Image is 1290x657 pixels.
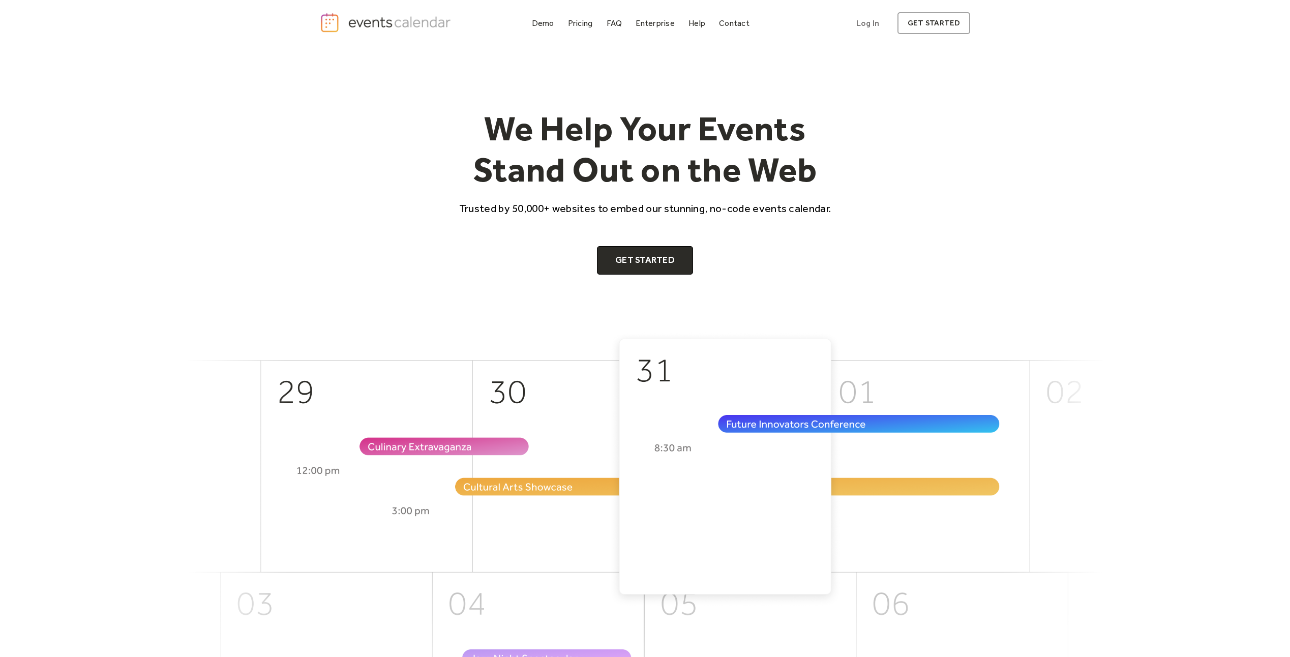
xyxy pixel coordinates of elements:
[719,20,749,26] div: Contact
[320,12,454,33] a: home
[532,20,554,26] div: Demo
[688,20,705,26] div: Help
[632,16,678,30] a: Enterprise
[450,108,841,191] h1: We Help Your Events Stand Out on the Web
[597,246,693,275] a: Get Started
[636,20,674,26] div: Enterprise
[684,16,709,30] a: Help
[715,16,754,30] a: Contact
[607,20,622,26] div: FAQ
[450,201,841,216] p: Trusted by 50,000+ websites to embed our stunning, no-code events calendar.
[564,16,597,30] a: Pricing
[568,20,593,26] div: Pricing
[528,16,558,30] a: Demo
[603,16,626,30] a: FAQ
[846,12,889,34] a: Log In
[897,12,970,34] a: get started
